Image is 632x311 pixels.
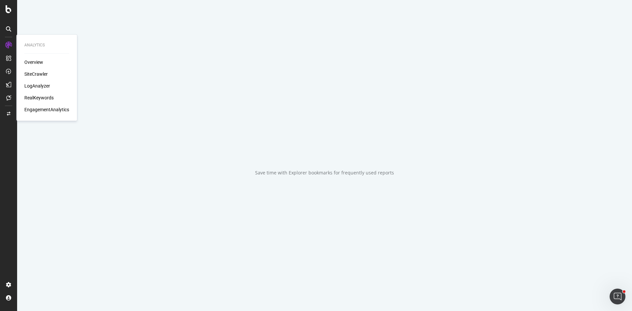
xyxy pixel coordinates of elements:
a: RealKeywords [24,94,54,101]
iframe: Intercom live chat [610,289,625,304]
div: animation [301,135,348,159]
a: LogAnalyzer [24,83,50,89]
div: Analytics [24,42,69,48]
a: EngagementAnalytics [24,106,69,113]
a: SiteCrawler [24,71,48,77]
a: Overview [24,59,43,65]
div: Save time with Explorer bookmarks for frequently used reports [255,169,394,176]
